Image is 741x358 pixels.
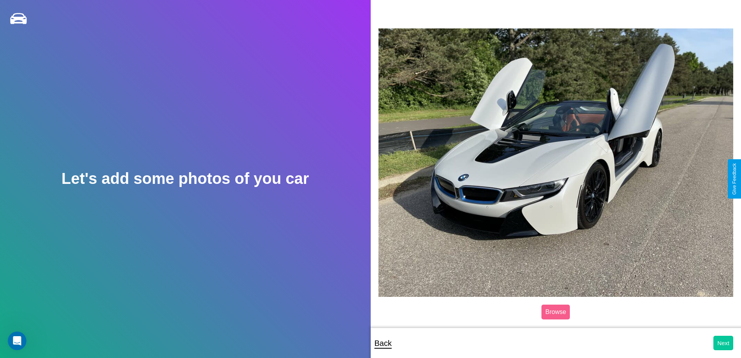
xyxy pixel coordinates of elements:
p: Back [375,336,392,350]
h2: Let's add some photos of you car [61,170,309,187]
iframe: Intercom live chat [8,332,26,350]
img: posted [378,28,734,296]
label: Browse [541,305,570,319]
button: Next [713,336,733,350]
div: Give Feedback [732,163,737,195]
